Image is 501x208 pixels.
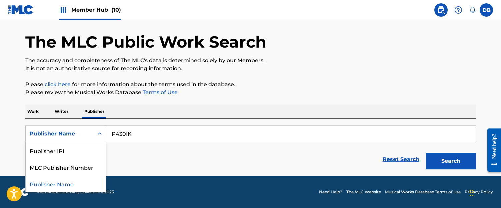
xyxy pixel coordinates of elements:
[59,6,67,14] img: Top Rightsholders
[30,130,90,138] div: Publisher Name
[53,104,70,118] p: Writer
[26,159,106,175] div: MLC Publisher Number
[379,152,423,167] a: Reset Search
[452,3,465,17] div: Help
[8,188,29,196] img: logo
[437,6,445,14] img: search
[141,89,178,96] a: Terms of Use
[8,5,34,15] img: MLC Logo
[426,153,476,169] button: Search
[25,89,476,97] p: Please review the Musical Works Database
[482,123,501,177] iframe: Resource Center
[469,7,476,13] div: Notifications
[26,175,106,192] div: Publisher Name
[25,104,41,118] p: Work
[25,32,266,52] h1: The MLC Public Work Search
[465,189,493,195] a: Privacy Policy
[434,3,448,17] a: Public Search
[385,189,461,195] a: Musical Works Database Terms of Use
[25,57,476,65] p: The accuracy and completeness of The MLC's data is determined solely by our Members.
[468,176,501,208] iframe: Chat Widget
[454,6,462,14] img: help
[346,189,381,195] a: The MLC Website
[71,6,121,14] span: Member Hub
[26,142,106,159] div: Publisher IPI
[25,81,476,89] p: Please for more information about the terms used in the database.
[470,183,474,203] div: Drag
[319,189,342,195] a: Need Help?
[111,7,121,13] span: (10)
[25,125,476,173] form: Search Form
[480,3,493,17] div: User Menu
[45,81,71,88] a: click here
[82,104,106,118] p: Publisher
[25,65,476,73] p: It is not an authoritative source for recording information.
